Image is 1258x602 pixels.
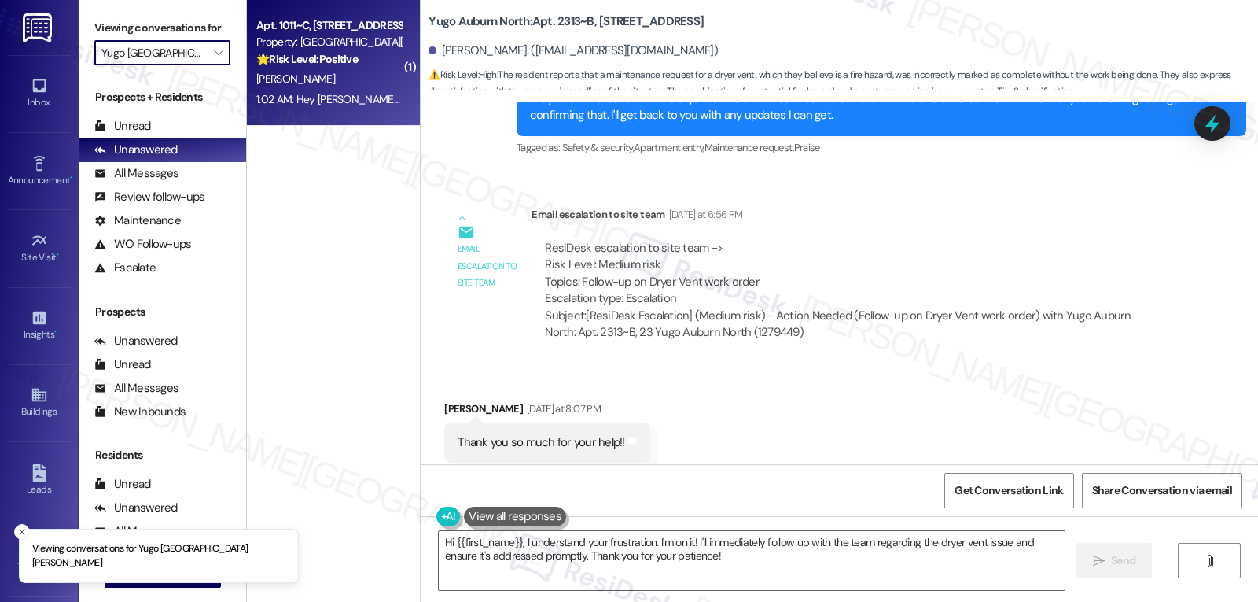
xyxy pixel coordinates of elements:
[1093,555,1105,567] i: 
[256,52,358,66] strong: 🌟 Risk Level: Positive
[79,89,246,105] div: Prospects + Residents
[57,249,59,260] span: •
[955,482,1063,499] span: Get Conversation Link
[458,434,624,451] div: Thank you so much for your help!!
[545,240,1161,308] div: ResiDesk escalation to site team -> Risk Level: Medium risk Topics: Follow-up on Dryer Vent work ...
[94,333,178,349] div: Unanswered
[70,172,72,183] span: •
[1204,555,1216,567] i: 
[54,327,57,338] span: •
[545,308,1161,342] div: Subject: [ResiDesk Escalation] (Medium risk) - Action Needed (Follow-up on Dryer Vent work order)...
[8,460,71,502] a: Leads
[8,382,71,424] a: Buildings
[23,13,55,42] img: ResiDesk Logo
[94,500,178,516] div: Unanswered
[79,447,246,464] div: Residents
[214,46,223,59] i: 
[665,206,743,223] div: [DATE] at 6:56 PM
[94,260,156,276] div: Escalate
[429,13,704,30] b: Yugo Auburn North: Apt. 2313~B, [STREET_ADDRESS]
[429,67,1258,101] span: : The resident reports that a maintenance request for a dryer vent, which they believe is a fire ...
[794,141,820,154] span: Praise
[458,241,519,291] div: Email escalation to site team
[94,16,230,40] label: Viewing conversations for
[523,401,601,417] div: [DATE] at 8:07 PM
[94,189,204,205] div: Review follow-ups
[8,227,71,270] a: Site Visit •
[1076,543,1153,578] button: Send
[634,141,704,154] span: Apartment entry ,
[256,92,918,106] div: 1:02 AM: Hey [PERSON_NAME], we appreciate your text! We'll be back at 11AM to help you out. If th...
[429,42,718,59] div: [PERSON_NAME]. ([EMAIL_ADDRESS][DOMAIN_NAME])
[256,17,402,34] div: Apt. 1011~C, [STREET_ADDRESS][PERSON_NAME]
[439,531,1065,590] textarea: Hi {{first_name}}, I understand your frustration. I'm on it! I'll immediately follow up with the ...
[429,68,496,81] strong: ⚠️ Risk Level: High
[532,206,1174,228] div: Email escalation to site team
[517,136,1246,159] div: Tagged as:
[94,476,151,493] div: Unread
[8,537,71,579] a: Templates •
[94,236,191,253] div: WO Follow-ups
[562,141,634,154] span: Safety & security ,
[1092,482,1232,499] span: Share Conversation via email
[94,380,178,397] div: All Messages
[704,141,794,154] span: Maintenance request ,
[94,142,178,158] div: Unanswered
[101,40,205,65] input: All communities
[1082,473,1242,508] button: Share Conversation via email
[94,165,178,182] div: All Messages
[444,463,649,486] div: Tagged as:
[94,404,186,420] div: New Inbounds
[32,542,285,570] p: Viewing conversations for Yugo [GEOGRAPHIC_DATA][PERSON_NAME]
[79,304,246,320] div: Prospects
[94,118,151,135] div: Unread
[1111,552,1135,569] span: Send
[14,524,30,540] button: Close toast
[94,212,181,229] div: Maintenance
[256,34,402,50] div: Property: [GEOGRAPHIC_DATA][PERSON_NAME]
[944,473,1073,508] button: Get Conversation Link
[94,356,151,373] div: Unread
[256,72,335,86] span: [PERSON_NAME]
[8,305,71,347] a: Insights •
[8,72,71,115] a: Inbox
[444,401,649,423] div: [PERSON_NAME]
